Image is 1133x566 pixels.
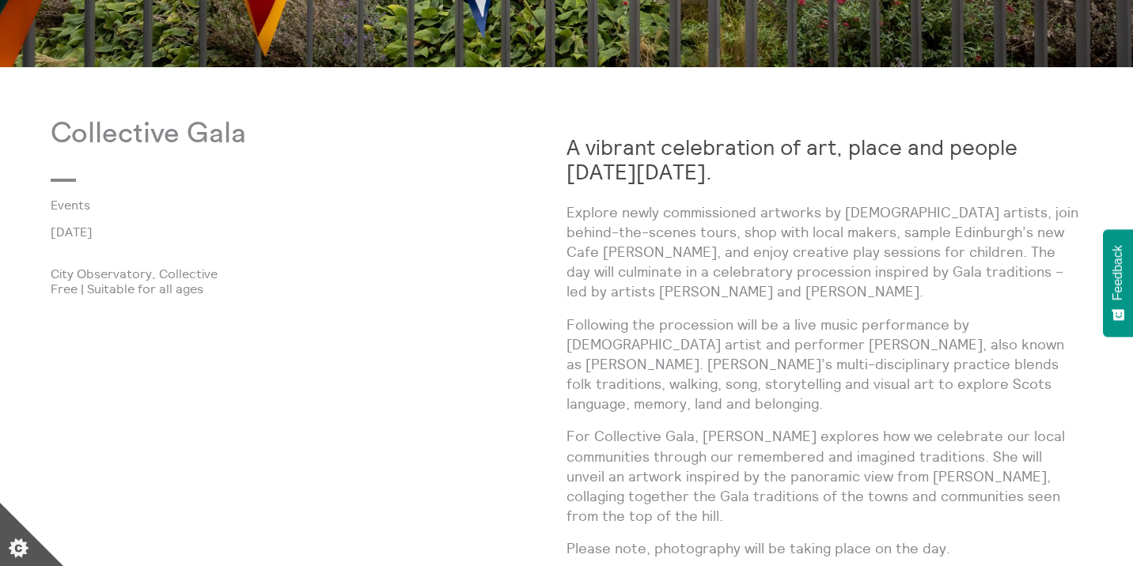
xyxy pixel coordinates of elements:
[51,225,566,239] p: [DATE]
[566,202,1082,302] p: Explore newly commissioned artworks by [DEMOGRAPHIC_DATA] artists, join behind-the-scenes tours, ...
[51,281,566,296] p: Free | Suitable for all ages
[51,266,566,281] p: City Observatory, Collective
[1111,245,1125,300] span: Feedback
[566,426,1082,526] p: For Collective Gala, [PERSON_NAME] explores how we celebrate our local communities through our re...
[566,538,1082,558] p: Please note, photography will be taking place on the day.
[566,134,1017,185] strong: A vibrant celebration of art, place and people [DATE][DATE].
[566,315,1082,414] p: Following the procession will be a live music performance by [DEMOGRAPHIC_DATA] artist and perfor...
[1103,229,1133,337] button: Feedback - Show survey
[51,198,541,212] a: Events
[51,118,566,150] p: Collective Gala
